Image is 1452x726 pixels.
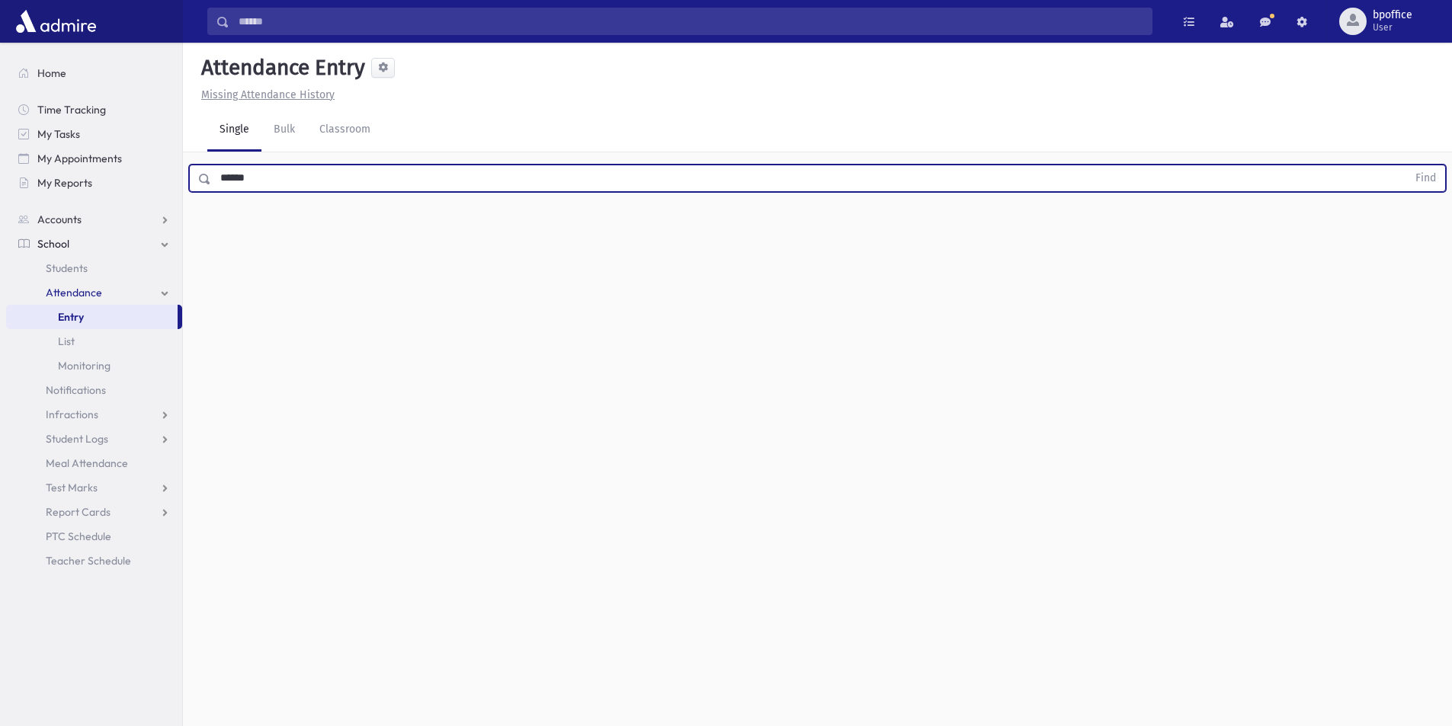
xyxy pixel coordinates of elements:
a: Meal Attendance [6,451,182,475]
a: School [6,232,182,256]
span: User [1373,21,1412,34]
span: Report Cards [46,505,111,519]
a: Classroom [307,109,383,152]
input: Search [229,8,1152,35]
button: Find [1406,165,1445,191]
a: Teacher Schedule [6,548,182,573]
span: PTC Schedule [46,529,111,543]
span: Test Marks [46,481,98,494]
span: School [37,237,69,251]
a: Missing Attendance History [195,88,335,101]
span: bpoffice [1373,9,1412,21]
a: Accounts [6,207,182,232]
img: AdmirePro [12,6,100,37]
a: List [6,329,182,353]
span: My Reports [37,176,92,190]
a: Students [6,256,182,280]
span: My Tasks [37,127,80,141]
a: PTC Schedule [6,524,182,548]
span: Accounts [37,213,82,226]
a: Student Logs [6,427,182,451]
span: My Appointments [37,152,122,165]
u: Missing Attendance History [201,88,335,101]
span: Attendance [46,286,102,299]
span: Home [37,66,66,80]
span: Entry [58,310,84,324]
a: Time Tracking [6,98,182,122]
a: Home [6,61,182,85]
a: Entry [6,305,178,329]
span: Teacher Schedule [46,554,131,568]
a: My Reports [6,171,182,195]
a: Attendance [6,280,182,305]
a: Bulk [261,109,307,152]
a: My Appointments [6,146,182,171]
a: Single [207,109,261,152]
a: My Tasks [6,122,182,146]
span: Monitoring [58,359,111,373]
span: Meal Attendance [46,456,128,470]
span: Students [46,261,88,275]
span: Student Logs [46,432,108,446]
a: Report Cards [6,500,182,524]
span: Notifications [46,383,106,397]
span: List [58,334,75,348]
span: Time Tracking [37,103,106,117]
a: Monitoring [6,353,182,378]
h5: Attendance Entry [195,55,365,81]
a: Test Marks [6,475,182,500]
a: Notifications [6,378,182,402]
a: Infractions [6,402,182,427]
span: Infractions [46,408,98,421]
